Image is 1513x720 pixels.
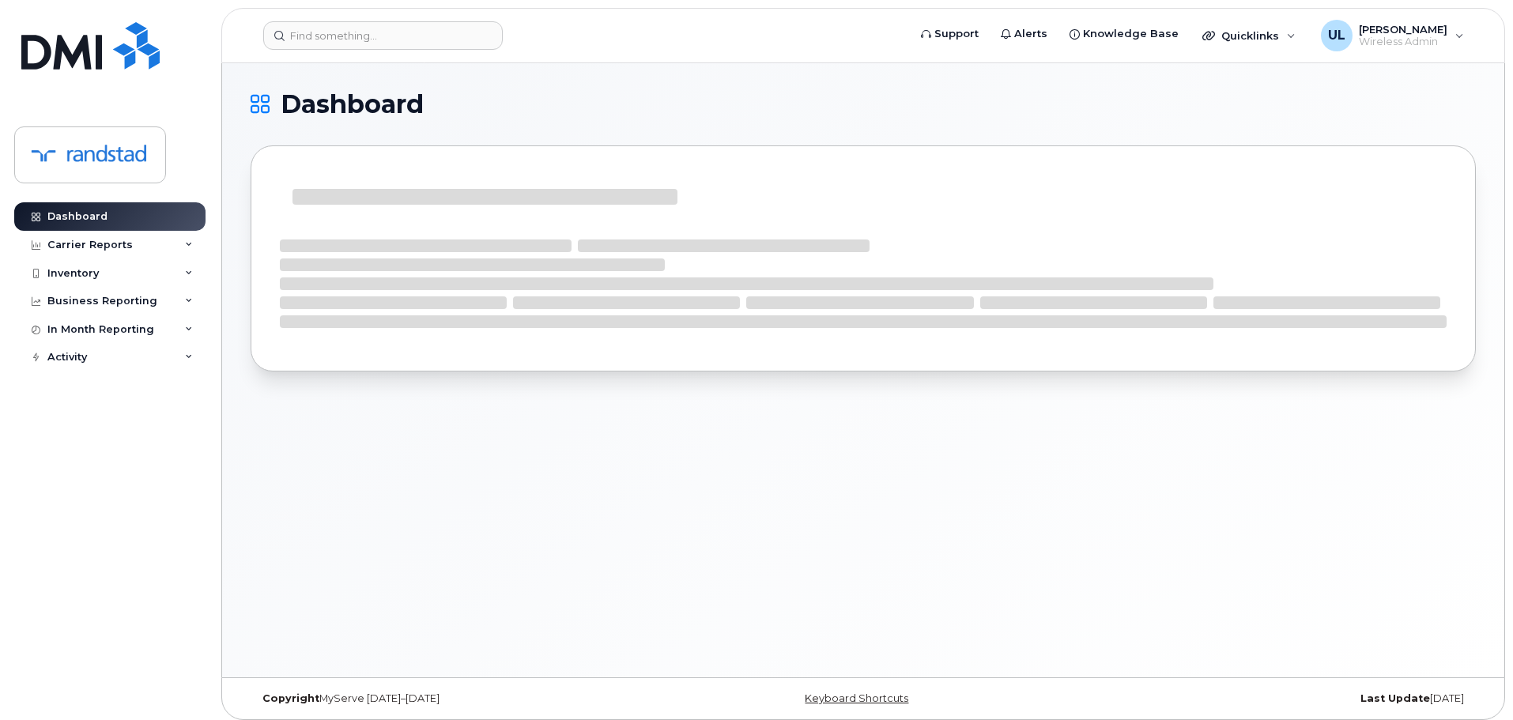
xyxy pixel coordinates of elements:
div: MyServe [DATE]–[DATE] [251,692,659,705]
a: Keyboard Shortcuts [805,692,908,704]
strong: Last Update [1360,692,1430,704]
strong: Copyright [262,692,319,704]
span: Dashboard [281,92,424,116]
div: [DATE] [1067,692,1476,705]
